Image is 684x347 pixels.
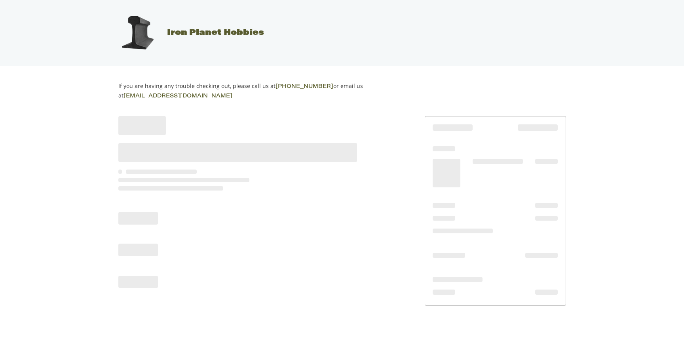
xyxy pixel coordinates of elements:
[118,13,157,53] img: Iron Planet Hobbies
[118,82,388,101] p: If you are having any trouble checking out, please call us at or email us at
[110,29,264,37] a: Iron Planet Hobbies
[275,84,333,90] a: [PHONE_NUMBER]
[123,93,232,99] a: [EMAIL_ADDRESS][DOMAIN_NAME]
[167,29,264,37] span: Iron Planet Hobbies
